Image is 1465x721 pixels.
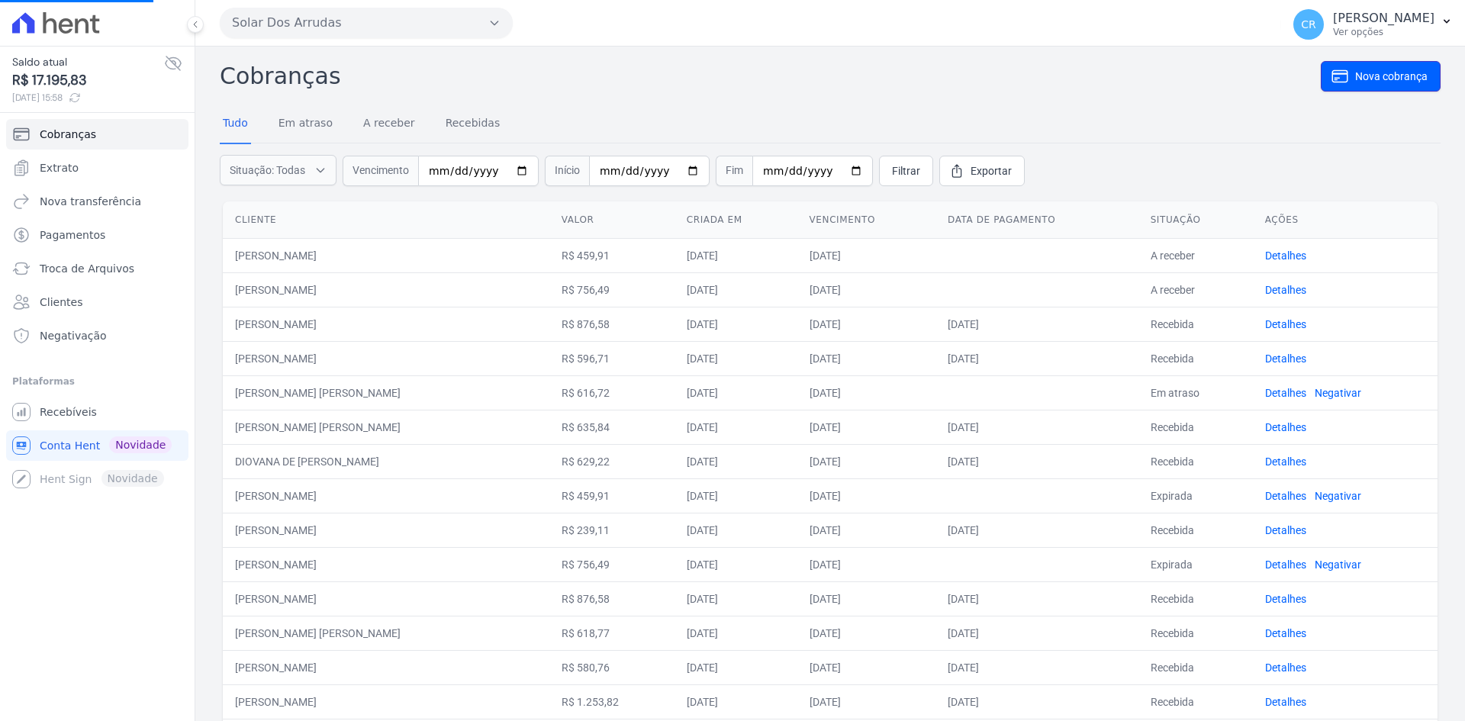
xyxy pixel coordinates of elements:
td: A receber [1138,238,1253,272]
td: [PERSON_NAME] [PERSON_NAME] [223,410,549,444]
td: Recebida [1138,581,1253,616]
span: Nova transferência [40,194,141,209]
button: Situação: Todas [220,155,336,185]
a: Detalhes [1265,352,1306,365]
span: Nova cobrança [1355,69,1428,84]
nav: Sidebar [12,119,182,494]
td: [DATE] [675,581,797,616]
span: Pagamentos [40,227,105,243]
td: [PERSON_NAME] [223,547,549,581]
td: R$ 459,91 [549,238,675,272]
span: Novidade [109,436,172,453]
a: Extrato [6,153,188,183]
td: Recebida [1138,444,1253,478]
td: [DATE] [797,581,935,616]
td: [DATE] [935,410,1138,444]
span: Clientes [40,295,82,310]
span: Situação: Todas [230,163,305,178]
a: Detalhes [1265,696,1306,708]
td: [DATE] [797,616,935,650]
td: [DATE] [935,650,1138,684]
button: CR [PERSON_NAME] Ver opções [1281,3,1465,46]
a: Exportar [939,156,1025,186]
a: Filtrar [879,156,933,186]
th: Cliente [223,201,549,239]
td: R$ 580,76 [549,650,675,684]
td: [DATE] [797,513,935,547]
td: Recebida [1138,650,1253,684]
span: Exportar [971,163,1012,179]
td: R$ 618,77 [549,616,675,650]
td: [DATE] [935,616,1138,650]
td: Recebida [1138,684,1253,719]
td: Em atraso [1138,375,1253,410]
th: Ações [1253,201,1438,239]
a: Clientes [6,287,188,317]
span: R$ 17.195,83 [12,70,164,91]
td: Expirada [1138,547,1253,581]
span: Filtrar [892,163,920,179]
a: Em atraso [275,105,336,144]
td: [DATE] [675,616,797,650]
td: [DATE] [935,581,1138,616]
a: Negativar [1315,490,1361,502]
td: [DATE] [935,684,1138,719]
td: R$ 239,11 [549,513,675,547]
td: [DATE] [675,478,797,513]
a: Negativação [6,320,188,351]
a: Tudo [220,105,251,144]
h2: Cobranças [220,59,1321,93]
td: R$ 616,72 [549,375,675,410]
td: [DATE] [797,341,935,375]
td: R$ 876,58 [549,581,675,616]
a: Negativar [1315,387,1361,399]
td: Expirada [1138,478,1253,513]
td: Recebida [1138,616,1253,650]
td: R$ 629,22 [549,444,675,478]
span: [DATE] 15:58 [12,91,164,105]
td: R$ 596,71 [549,341,675,375]
button: Solar Dos Arrudas [220,8,513,38]
a: Troca de Arquivos [6,253,188,284]
td: [DATE] [797,375,935,410]
span: Extrato [40,160,79,175]
span: Troca de Arquivos [40,261,134,276]
a: Detalhes [1265,661,1306,674]
a: Pagamentos [6,220,188,250]
a: Conta Hent Novidade [6,430,188,461]
td: R$ 876,58 [549,307,675,341]
td: [PERSON_NAME] [223,478,549,513]
td: [PERSON_NAME] [223,307,549,341]
th: Vencimento [797,201,935,239]
td: [DATE] [797,684,935,719]
td: [PERSON_NAME] [223,272,549,307]
td: A receber [1138,272,1253,307]
a: Recebíveis [6,397,188,427]
td: [DATE] [935,341,1138,375]
td: R$ 1.253,82 [549,684,675,719]
span: Conta Hent [40,438,100,453]
td: [DATE] [675,547,797,581]
th: Criada em [675,201,797,239]
td: R$ 756,49 [549,547,675,581]
td: [DATE] [935,513,1138,547]
td: [DATE] [675,375,797,410]
p: [PERSON_NAME] [1333,11,1434,26]
p: Ver opções [1333,26,1434,38]
td: [DATE] [797,547,935,581]
a: Detalhes [1265,284,1306,296]
td: [DATE] [675,684,797,719]
span: Início [545,156,589,186]
span: CR [1301,19,1316,30]
td: [DATE] [797,478,935,513]
a: Detalhes [1265,455,1306,468]
td: [DATE] [675,272,797,307]
td: [DATE] [797,410,935,444]
td: [DATE] [797,444,935,478]
a: Detalhes [1265,387,1306,399]
td: Recebida [1138,513,1253,547]
td: [PERSON_NAME] [223,513,549,547]
td: [PERSON_NAME] [223,238,549,272]
td: [PERSON_NAME] [223,650,549,684]
a: Recebidas [443,105,504,144]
